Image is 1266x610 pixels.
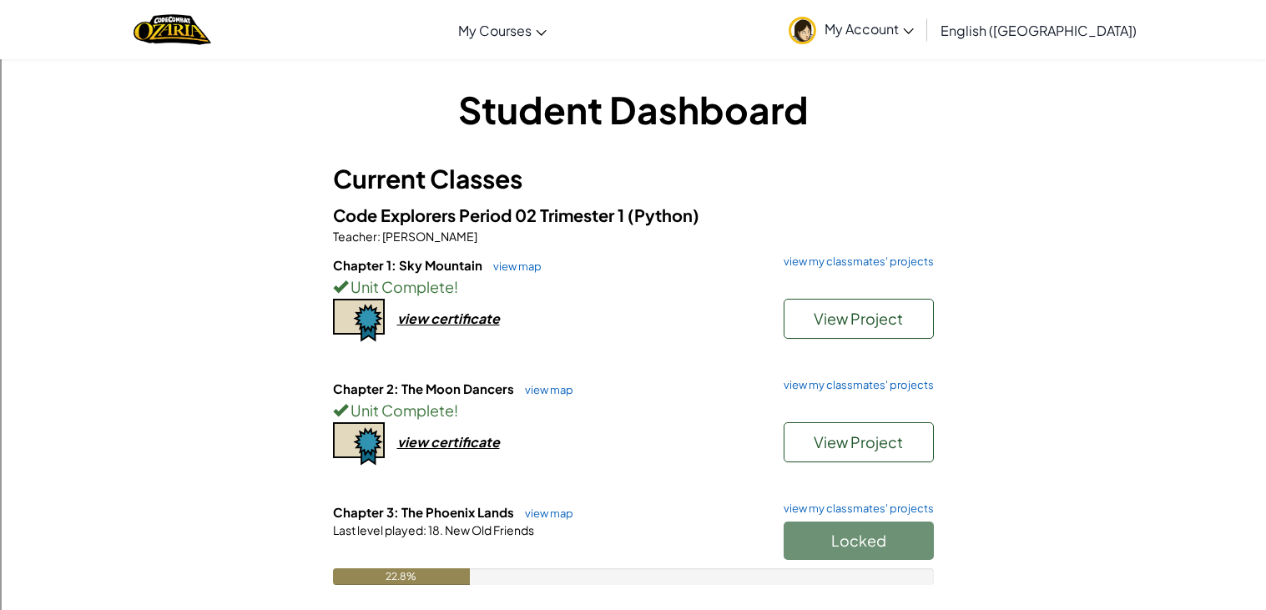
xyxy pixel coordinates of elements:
img: Home [134,13,211,47]
a: My Courses [450,8,555,53]
a: My Account [780,3,922,56]
a: English ([GEOGRAPHIC_DATA]) [932,8,1145,53]
img: avatar [789,17,816,44]
span: My Account [825,20,914,38]
a: Ozaria by CodeCombat logo [134,13,211,47]
span: My Courses [458,22,532,39]
span: English ([GEOGRAPHIC_DATA]) [941,22,1137,39]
